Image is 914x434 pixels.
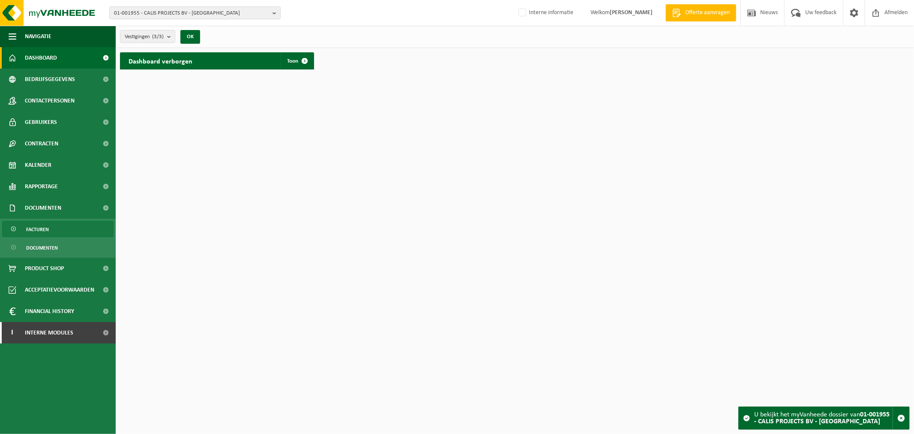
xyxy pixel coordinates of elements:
[125,30,164,43] span: Vestigingen
[2,221,114,237] a: Facturen
[754,407,893,429] div: U bekijkt het myVanheede dossier van
[25,69,75,90] span: Bedrijfsgegevens
[25,322,73,344] span: Interne modules
[610,9,653,16] strong: [PERSON_NAME]
[25,197,61,219] span: Documenten
[26,221,49,238] span: Facturen
[9,322,16,344] span: I
[25,47,57,69] span: Dashboard
[120,52,201,69] h2: Dashboard verborgen
[25,176,58,197] span: Rapportage
[25,90,75,112] span: Contactpersonen
[180,30,200,44] button: OK
[25,112,57,133] span: Gebruikers
[25,279,94,301] span: Acceptatievoorwaarden
[683,9,732,17] span: Offerte aanvragen
[665,4,736,21] a: Offerte aanvragen
[152,34,164,39] count: (3/3)
[25,301,74,322] span: Financial History
[114,7,269,20] span: 01-001955 - CALIS PROJECTS BV - [GEOGRAPHIC_DATA]
[109,6,281,19] button: 01-001955 - CALIS PROJECTS BV - [GEOGRAPHIC_DATA]
[25,26,51,47] span: Navigatie
[25,154,51,176] span: Kalender
[2,239,114,256] a: Documenten
[754,411,890,425] strong: 01-001955 - CALIS PROJECTS BV - [GEOGRAPHIC_DATA]
[287,58,298,64] span: Toon
[25,258,64,279] span: Product Shop
[120,30,175,43] button: Vestigingen(3/3)
[280,52,313,69] a: Toon
[26,240,58,256] span: Documenten
[25,133,58,154] span: Contracten
[517,6,573,19] label: Interne informatie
